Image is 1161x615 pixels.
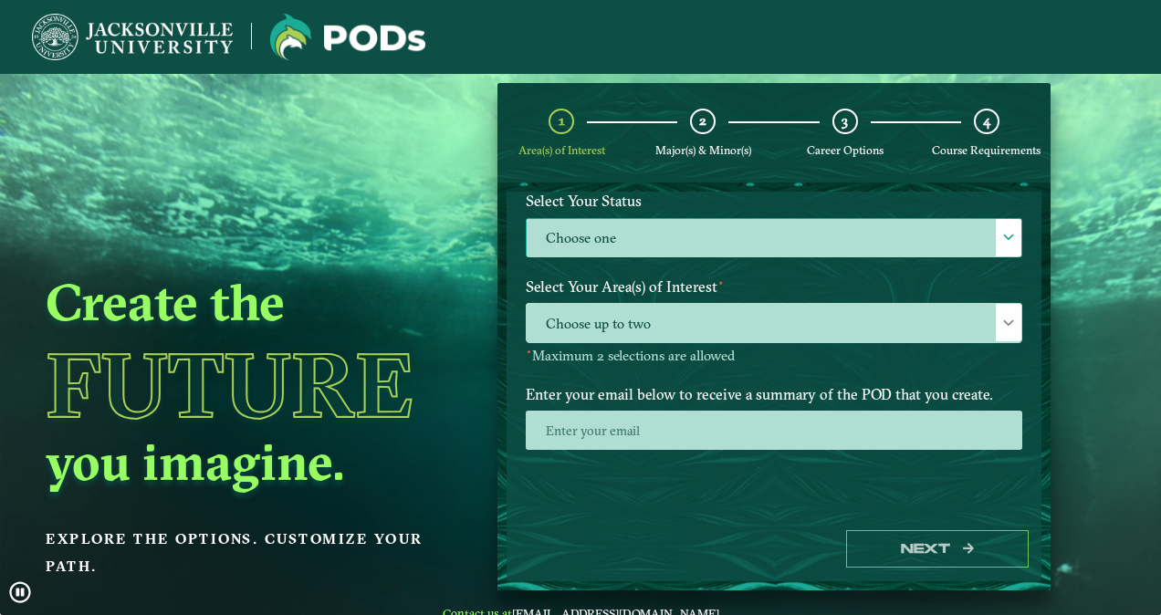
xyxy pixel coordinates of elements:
span: 1 [559,112,565,130]
h1: Future [46,340,454,430]
p: Explore the options. Customize your path. [46,526,454,580]
button: Next [846,530,1029,568]
h2: you imagine. [46,430,454,494]
span: 3 [842,112,848,130]
span: Major(s) & Minor(s) [655,143,751,157]
p: Maximum 2 selections are allowed [526,348,1022,365]
span: Career Options [807,143,884,157]
span: Area(s) of Interest [518,143,605,157]
h2: Create the [46,270,454,334]
span: 2 [699,112,706,130]
span: Choose up to two [527,304,1021,343]
sup: ⋆ [526,345,532,358]
span: 4 [983,112,990,130]
span: Course Requirements [932,143,1041,157]
sup: ⋆ [717,276,725,289]
img: Jacksonville University logo [270,14,425,60]
label: Choose one [527,219,1021,258]
label: Enter your email below to receive a summary of the POD that you create. [512,377,1036,411]
input: Enter your email [526,411,1022,450]
img: Jacksonville University logo [32,14,233,60]
label: Select Your Status [512,184,1036,218]
label: Select Your Area(s) of Interest [512,270,1036,304]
